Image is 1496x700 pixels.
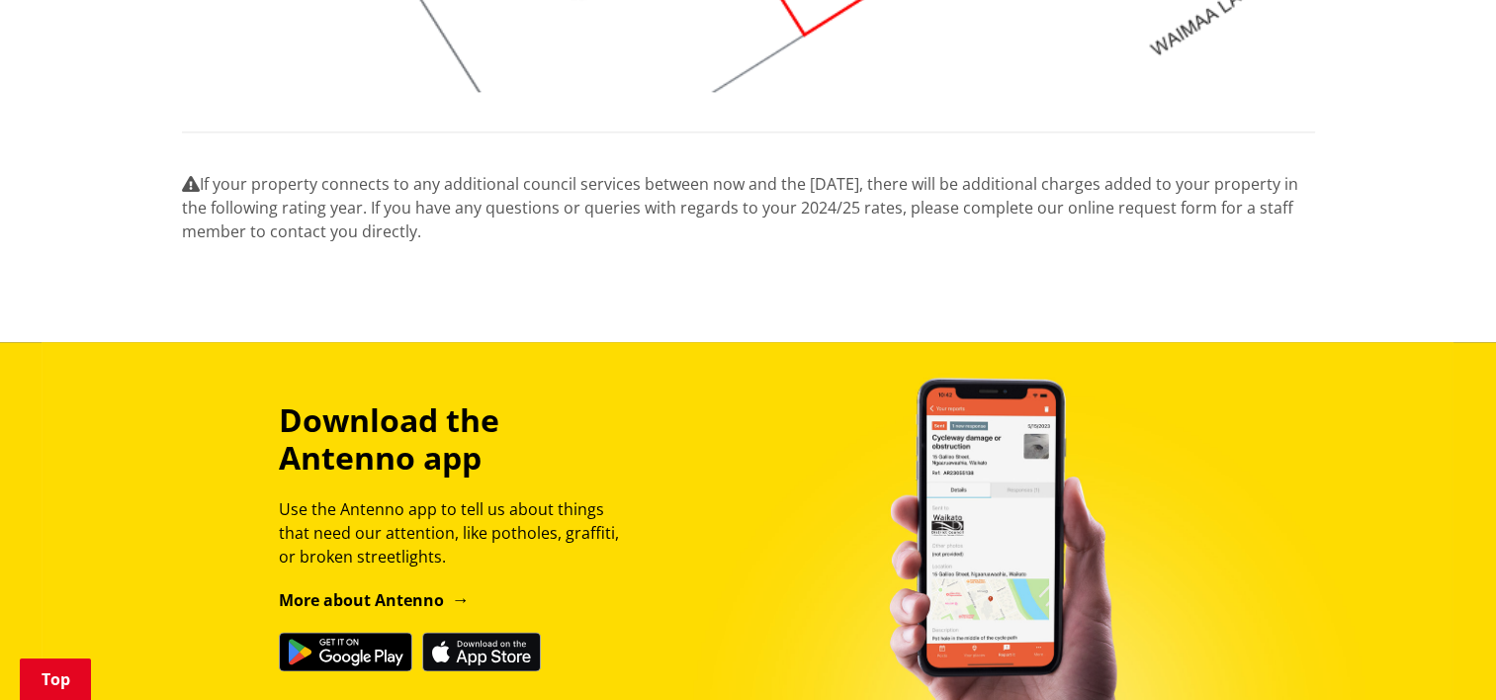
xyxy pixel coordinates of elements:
[279,589,470,611] a: More about Antenno
[422,632,541,671] img: Download on the App Store
[279,497,637,569] p: Use the Antenno app to tell us about things that need our attention, like potholes, graffiti, or ...
[279,632,412,671] img: Get it on Google Play
[20,658,91,700] a: Top
[1405,617,1476,688] iframe: Messenger Launcher
[279,401,637,478] h3: Download the Antenno app
[182,172,1315,243] p: If your property connects to any additional council services between now and the [DATE], there wi...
